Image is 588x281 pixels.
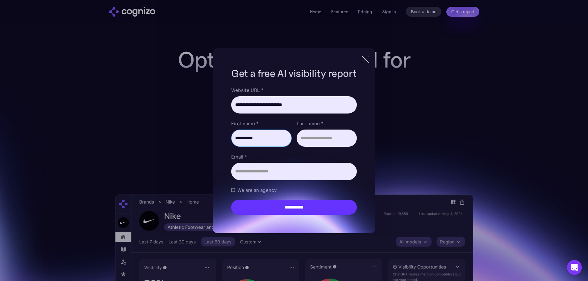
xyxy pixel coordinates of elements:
[237,186,277,194] span: We are an agency
[297,120,357,127] label: Last name *
[231,153,357,160] label: Email *
[231,67,357,80] h1: Get a free AI visibility report
[231,86,357,94] label: Website URL *
[567,260,582,275] div: Open Intercom Messenger
[231,86,357,215] form: Brand Report Form
[231,120,291,127] label: First name *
